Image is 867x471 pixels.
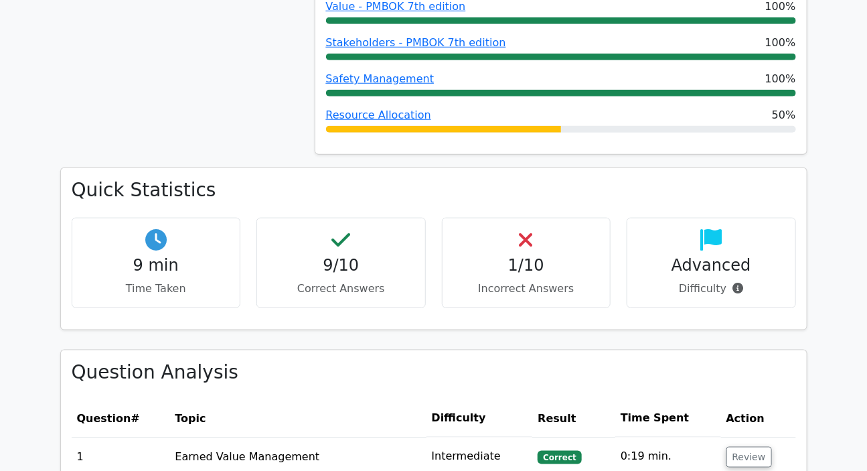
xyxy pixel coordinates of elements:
[326,109,431,121] a: Resource Allocation
[72,361,796,384] h3: Question Analysis
[772,107,796,123] span: 50%
[83,281,230,297] p: Time Taken
[72,179,796,202] h3: Quick Statistics
[765,35,796,51] span: 100%
[638,281,785,297] p: Difficulty
[721,399,796,438] th: Action
[538,451,581,464] span: Correct
[326,72,435,85] a: Safety Management
[268,281,414,297] p: Correct Answers
[726,447,772,468] button: Review
[72,399,170,438] th: #
[453,281,600,297] p: Incorrect Answers
[453,256,600,275] h4: 1/10
[765,71,796,87] span: 100%
[169,399,426,438] th: Topic
[615,399,721,438] th: Time Spent
[83,256,230,275] h4: 9 min
[326,36,506,49] a: Stakeholders - PMBOK 7th edition
[532,399,615,438] th: Result
[77,412,131,425] span: Question
[426,399,533,438] th: Difficulty
[268,256,414,275] h4: 9/10
[638,256,785,275] h4: Advanced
